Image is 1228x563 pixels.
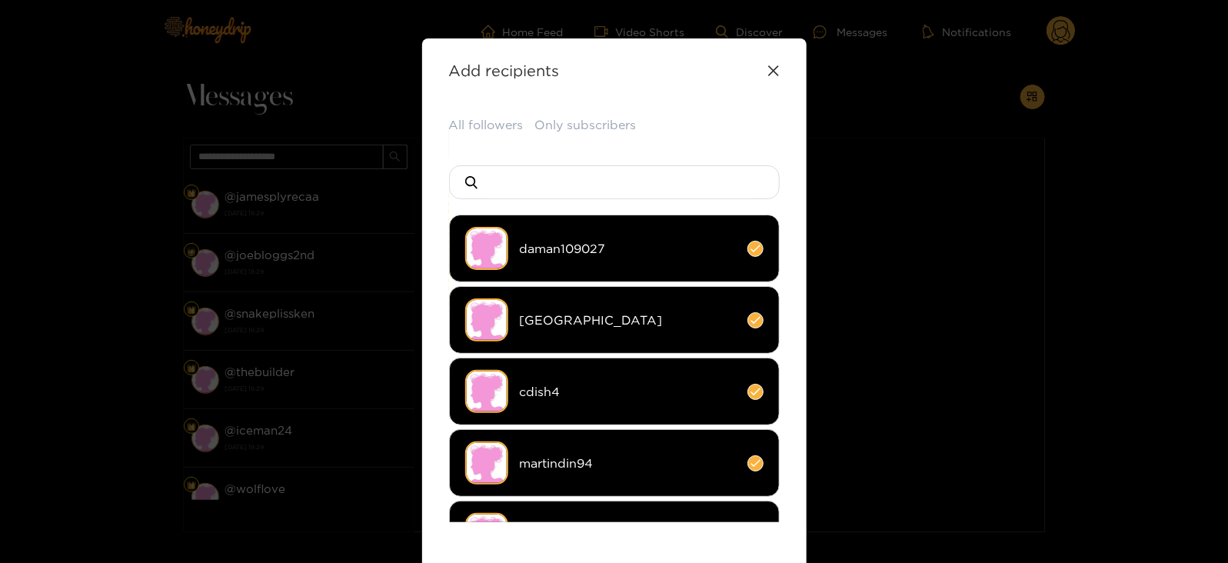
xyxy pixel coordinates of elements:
[465,441,508,485] img: no-avatar.png
[449,62,560,79] strong: Add recipients
[465,227,508,270] img: no-avatar.png
[520,383,736,401] span: cdish4
[465,513,508,556] img: no-avatar.png
[520,455,736,472] span: martindin94
[520,311,736,329] span: [GEOGRAPHIC_DATA]
[465,298,508,341] img: no-avatar.png
[535,116,637,134] button: Only subscribers
[449,116,524,134] button: All followers
[520,240,736,258] span: daman109027
[465,370,508,413] img: no-avatar.png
